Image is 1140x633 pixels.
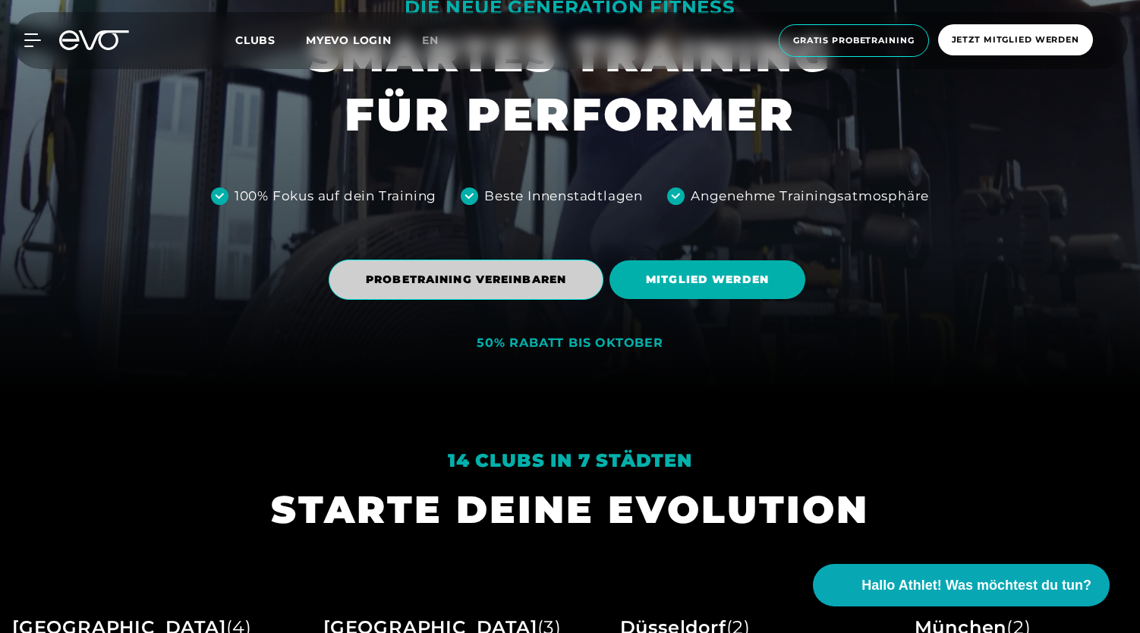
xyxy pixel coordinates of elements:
[793,34,915,47] span: Gratis Probetraining
[306,33,392,47] a: MYEVO LOGIN
[235,33,306,47] a: Clubs
[235,33,276,47] span: Clubs
[422,32,457,49] a: en
[952,33,1079,46] span: Jetzt Mitglied werden
[934,24,1097,57] a: Jetzt Mitglied werden
[271,485,869,534] h1: STARTE DEINE EVOLUTION
[309,26,831,144] h1: SMARTES TRAINING FÜR PERFORMER
[477,335,663,351] div: 50% RABATT BIS OKTOBER
[422,33,439,47] span: en
[366,272,566,288] span: PROBETRAINING VEREINBAREN
[774,24,934,57] a: Gratis Probetraining
[861,575,1091,596] span: Hallo Athlet! Was möchtest du tun?
[484,187,643,206] div: Beste Innenstadtlagen
[813,564,1110,606] button: Hallo Athlet! Was möchtest du tun?
[646,272,769,288] span: MITGLIED WERDEN
[448,449,692,471] em: 14 Clubs in 7 Städten
[235,187,436,206] div: 100% Fokus auf dein Training
[609,249,811,310] a: MITGLIED WERDEN
[691,187,929,206] div: Angenehme Trainingsatmosphäre
[329,248,609,311] a: PROBETRAINING VEREINBAREN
